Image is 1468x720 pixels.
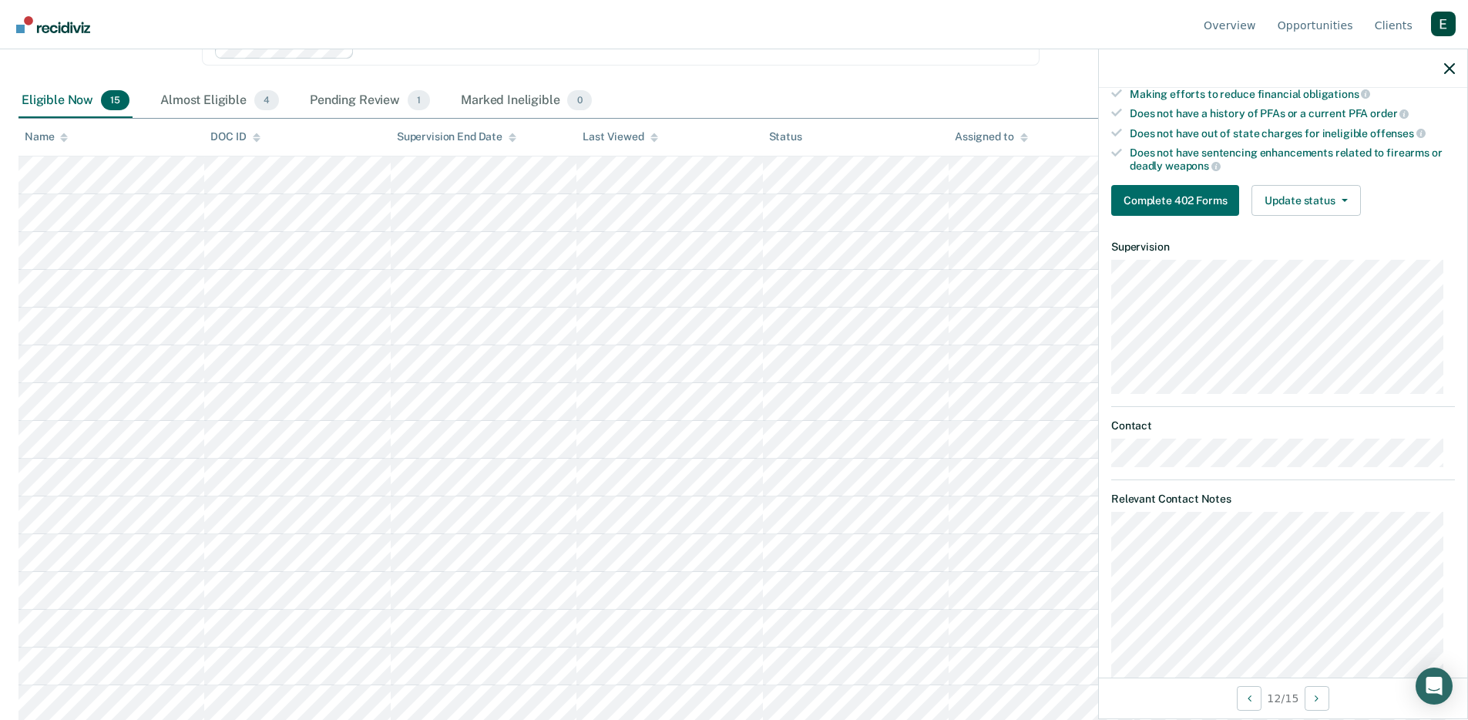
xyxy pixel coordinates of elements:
[1303,88,1370,100] span: obligations
[307,84,433,118] div: Pending Review
[567,90,591,110] span: 0
[254,90,279,110] span: 4
[1130,146,1455,173] div: Does not have sentencing enhancements related to firearms or deadly
[1111,419,1455,432] dt: Contact
[769,130,802,143] div: Status
[157,84,282,118] div: Almost Eligible
[1111,185,1245,216] a: Navigate to form link
[1416,668,1453,705] div: Open Intercom Messenger
[1099,678,1467,718] div: 12 / 15
[1111,185,1239,216] button: Complete 402 Forms
[397,130,516,143] div: Supervision End Date
[210,130,260,143] div: DOC ID
[1111,241,1455,254] dt: Supervision
[583,130,657,143] div: Last Viewed
[1130,126,1455,140] div: Does not have out of state charges for ineligible
[1165,160,1221,172] span: weapons
[955,130,1027,143] div: Assigned to
[1305,686,1329,711] button: Next Opportunity
[1251,185,1360,216] button: Update status
[1130,87,1455,101] div: Making efforts to reduce financial
[408,90,430,110] span: 1
[16,16,90,33] img: Recidiviz
[18,84,133,118] div: Eligible Now
[1111,493,1455,506] dt: Relevant Contact Notes
[101,90,129,110] span: 15
[1431,12,1456,36] button: Profile dropdown button
[1370,127,1426,140] span: offenses
[25,130,68,143] div: Name
[458,84,595,118] div: Marked Ineligible
[1237,686,1261,711] button: Previous Opportunity
[1130,106,1455,120] div: Does not have a history of PFAs or a current PFA order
